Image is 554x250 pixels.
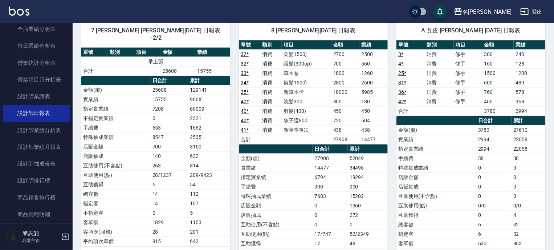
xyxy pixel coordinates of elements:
td: 消費 [425,49,454,59]
td: 2500 [359,49,388,59]
span: 8 [PERSON_NAME][DATE] 日報表 [248,27,379,34]
td: 1360 [348,201,388,210]
th: 金額 [482,40,514,50]
td: 合計 [239,135,260,144]
td: 指定實業績 [396,144,476,154]
td: 450 [331,106,360,116]
td: 3160 [188,142,230,151]
a: 設計師業績月報表 [3,139,70,155]
a: 商品銷售排行榜 [3,189,70,206]
td: 0 [313,210,347,220]
a: 全店業績分析表 [3,21,70,37]
td: 店販抽成 [239,210,313,220]
th: 類別 [108,48,134,57]
td: 消費 [425,97,454,106]
td: 特殊抽成業績 [396,163,476,172]
td: 新草本卡 [282,87,331,97]
td: 14477 [313,163,347,172]
td: 消費 [260,125,282,135]
th: 金額 [161,48,196,57]
td: 52049 [348,154,388,163]
td: 1662 [188,123,230,132]
td: 15755 [151,95,188,104]
td: 263 [151,161,188,170]
td: 互助使用(不含點) [81,161,151,170]
td: 642 [188,237,230,246]
th: 日合計 [313,144,347,154]
td: 店販金額 [396,172,476,182]
td: 0 [476,163,512,172]
td: 實業績 [81,95,151,104]
td: 19294 [348,172,388,182]
td: 460 [482,97,514,106]
span: A 瓦皮 [PERSON_NAME] [DATE] 日報表 [405,27,537,34]
td: 28 [151,227,188,237]
td: 900 [348,182,388,191]
td: 32 [512,220,545,229]
td: 700 [151,142,188,151]
td: 7208 [151,104,188,114]
td: 96681 [188,95,230,104]
td: 洗髮300 [282,97,331,106]
td: 不指定實業績 [81,114,151,123]
td: 店販金額 [81,142,151,151]
a: 每日業績分析表 [3,37,70,54]
th: 累計 [348,144,388,154]
td: 特殊抽成業績 [81,132,151,142]
td: 3780 [482,106,514,116]
td: 5985 [359,87,388,97]
a: 商品消耗明細 [3,206,70,223]
td: 17/747 [313,229,347,239]
td: 不指定客 [81,208,151,218]
th: 項目 [454,40,482,50]
td: 2600 [359,78,388,87]
td: 手續費 [239,182,313,191]
td: 消費 [425,59,454,68]
td: 480 [514,78,545,87]
td: 指定客 [81,199,151,208]
td: 1800 [331,68,360,78]
td: 0/0 [476,201,512,210]
button: save [433,4,447,19]
td: 客單價 [396,239,476,248]
td: 180 [359,97,388,106]
th: 單號 [81,48,108,57]
td: 修手 [454,87,482,97]
td: 27610 [512,125,545,135]
td: 剪髮(400) [282,106,331,116]
td: 112 [188,189,230,199]
td: 消費 [425,87,454,97]
td: 0 [476,210,512,220]
td: 54 [188,180,230,189]
td: 504 [359,116,388,125]
td: 69009 [188,104,230,114]
td: 272 [348,210,388,220]
td: 201 [188,227,230,237]
td: 總客數 [396,220,476,229]
td: 修手 [454,97,482,106]
table: a dense table [396,40,545,116]
td: 消費 [260,116,282,125]
th: 類別 [425,40,454,50]
img: Person [6,230,20,244]
td: 48 [348,239,388,248]
td: 互助獲得 [81,180,151,189]
td: 消費 [260,97,282,106]
td: 22058 [512,135,545,144]
td: 1260 [359,68,388,78]
a: 設計師抽成報表 [3,155,70,172]
td: 3780 [476,125,512,135]
td: 0 [512,191,545,201]
button: 名[PERSON_NAME] [451,4,514,19]
table: a dense table [81,76,230,246]
td: 107 [188,199,230,208]
td: 指定客 [396,229,476,239]
td: 互助使用(不含點) [239,220,313,229]
th: 累計 [188,76,230,86]
td: 7683 [313,191,347,201]
th: 業績 [514,40,545,50]
td: 實業績 [239,163,313,172]
td: 互助獲得 [239,239,313,248]
td: 560 [359,59,388,68]
td: 0 [476,191,512,201]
